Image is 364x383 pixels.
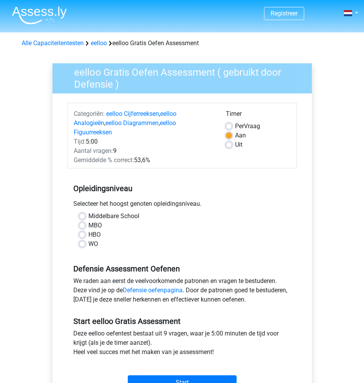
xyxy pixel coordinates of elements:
[68,199,297,212] div: Selecteer het hoogst genoten opleidingsniveau.
[235,122,244,130] span: Per
[235,140,242,149] label: Uit
[74,138,86,145] span: Tijd:
[68,276,297,307] div: We raden aan eerst de veelvoorkomende patronen en vragen te bestuderen. Deze vind je op de . Door...
[88,221,102,230] label: MBO
[68,156,220,165] div: 53,6%
[226,109,290,122] div: Timer
[12,6,67,24] img: Assessly
[91,39,107,47] a: eelloo
[74,110,105,117] span: Categoriën:
[88,212,139,221] label: Middelbare School
[73,317,291,326] h5: Start eelloo Gratis Assessment
[88,239,98,249] label: WO
[73,181,291,196] h5: Opleidingsniveau
[106,110,159,117] a: eelloo Cijferreeksen
[88,230,101,239] label: HBO
[73,264,291,273] h5: Defensie Assessment Oefenen
[68,137,220,146] div: 5:00
[74,110,176,127] a: eelloo Analogieën
[68,146,220,156] div: 9
[105,119,159,127] a: eelloo Diagrammen
[74,147,113,154] span: Aantal vragen:
[22,39,84,47] a: Alle Capaciteitentesten
[235,131,246,140] label: Aan
[19,39,345,48] div: eelloo Gratis Oefen Assessment
[68,329,297,360] div: Deze eelloo oefentest bestaat uit 9 vragen, waar je 5:00 minuten de tijd voor krijgt (als je de t...
[123,286,183,294] a: Defensie oefenpagina
[65,63,306,90] h3: eelloo Gratis Oefen Assessment ( gebruikt door Defensie )
[74,119,176,136] a: eelloo Figuurreeksen
[271,10,298,17] a: Registreer
[235,122,260,131] label: Vraag
[74,156,134,164] span: Gemiddelde % correct:
[68,109,220,137] div: , , ,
